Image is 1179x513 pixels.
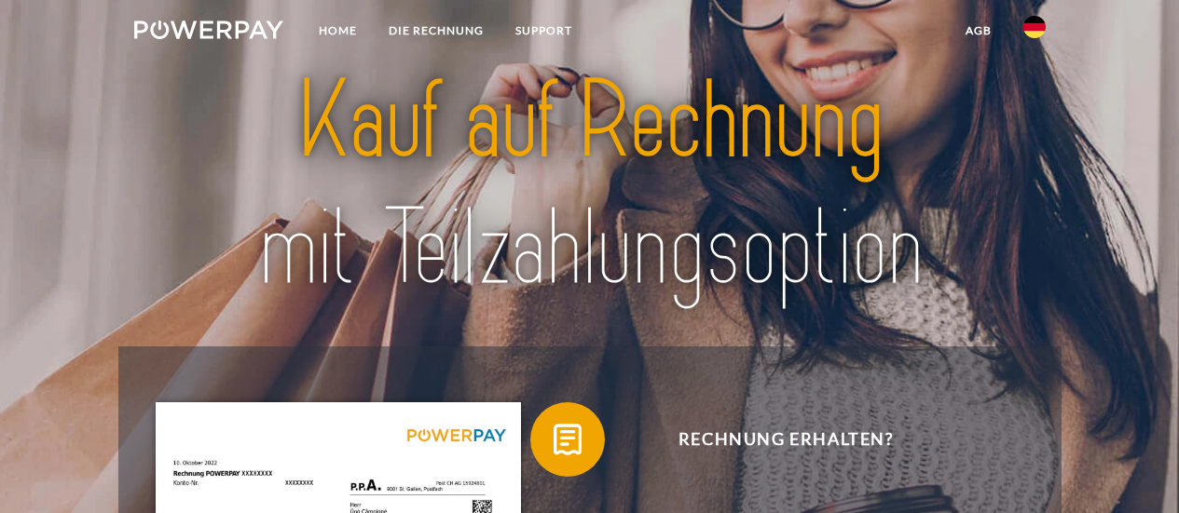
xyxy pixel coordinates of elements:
img: logo-powerpay-white.svg [134,20,284,39]
img: title-powerpay_de.svg [179,51,1001,318]
a: SUPPORT [500,14,588,47]
a: Home [303,14,373,47]
a: DIE RECHNUNG [373,14,500,47]
img: de [1023,16,1046,38]
img: qb_bill.svg [544,416,591,463]
button: Rechnung erhalten? [530,402,1015,477]
span: Rechnung erhalten? [557,402,1014,477]
a: agb [950,14,1008,47]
